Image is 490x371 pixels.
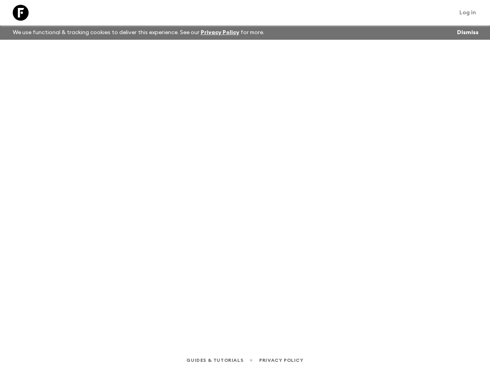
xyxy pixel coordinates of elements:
[10,25,267,40] p: We use functional & tracking cookies to deliver this experience. See our for more.
[201,30,239,35] a: Privacy Policy
[455,27,480,38] button: Dismiss
[259,356,303,365] a: Privacy Policy
[455,7,480,18] a: Log in
[186,356,243,365] a: Guides & Tutorials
